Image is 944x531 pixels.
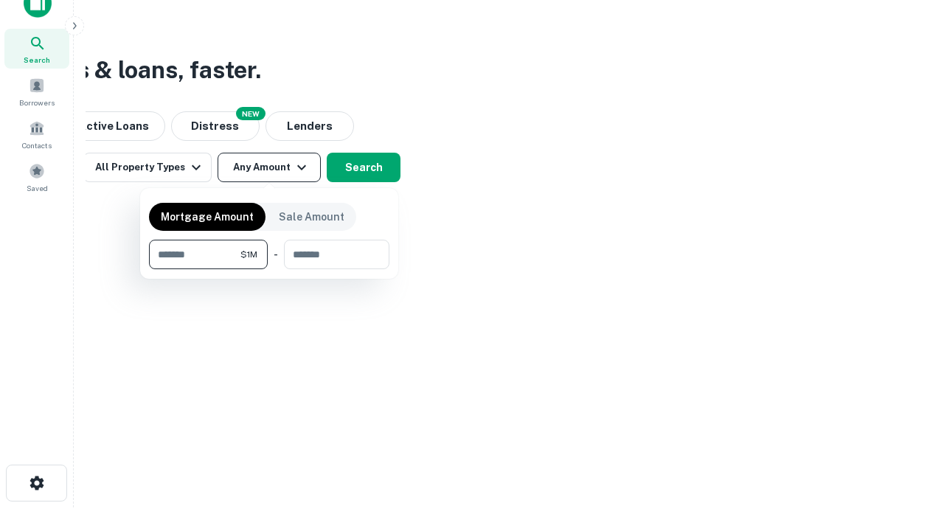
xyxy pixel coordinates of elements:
span: $1M [240,248,257,261]
p: Mortgage Amount [161,209,254,225]
p: Sale Amount [279,209,344,225]
div: - [274,240,278,269]
iframe: Chat Widget [870,413,944,484]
